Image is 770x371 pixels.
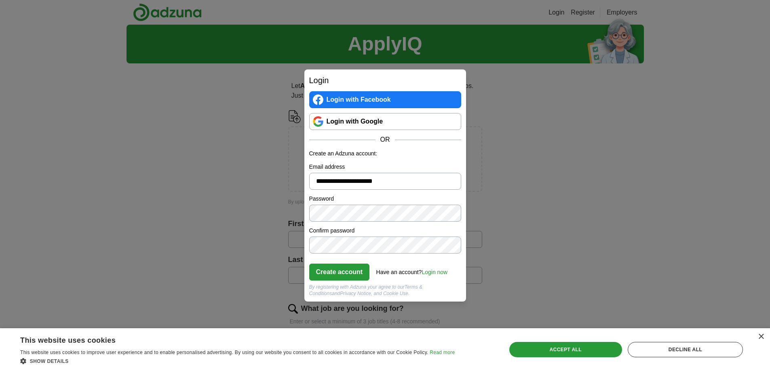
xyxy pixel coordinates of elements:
label: Password [309,195,461,203]
div: Have an account? [376,263,448,277]
div: Decline all [628,342,743,357]
span: This website uses cookies to improve user experience and to enable personalised advertising. By u... [20,350,428,355]
span: OR [376,135,395,145]
div: Accept all [509,342,622,357]
h2: Login [309,74,461,86]
label: Email address [309,163,461,171]
button: Create account [309,264,370,281]
a: Login now [422,269,447,275]
a: Login with Facebook [309,91,461,108]
div: Show details [20,357,455,365]
a: Login with Google [309,113,461,130]
p: Create an Adzuna account: [309,149,461,158]
label: Confirm password [309,226,461,235]
span: Show details [30,358,69,364]
div: By registering with Adzuna your agree to our and , and Cookie Use. [309,284,461,297]
div: Close [758,334,764,340]
div: This website uses cookies [20,333,435,345]
a: Read more, opens a new window [430,350,455,355]
a: Privacy Notice [340,291,371,296]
